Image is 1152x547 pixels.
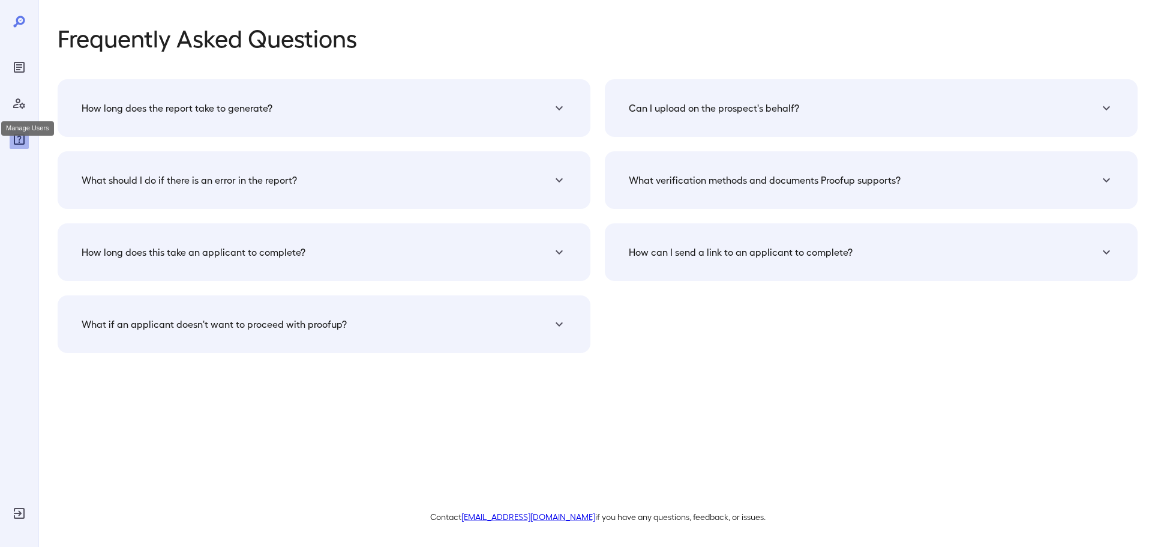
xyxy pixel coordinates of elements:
[82,173,297,187] h5: What should I do if there is an error in the report?
[461,512,595,522] a: [EMAIL_ADDRESS][DOMAIN_NAME]
[82,245,305,259] h5: How long does this take an applicant to complete?
[72,166,576,195] div: What should I do if there is an error in the report?
[629,101,799,115] h5: Can I upload on the prospect's behalf?
[72,94,576,122] div: How long does the report take to generate?
[10,94,29,113] div: Manage Users
[58,511,1138,523] p: Contact if you have any questions, feedback, or issues.
[72,310,576,339] div: What if an applicant doesn't want to proceed with proofup?
[629,245,853,259] h5: How can I send a link to an applicant to complete?
[10,130,29,149] div: FAQ
[619,166,1123,195] div: What verification methods and documents Proofup supports?
[10,504,29,523] div: Log Out
[72,238,576,267] div: How long does this take an applicant to complete?
[82,317,347,331] h5: What if an applicant doesn't want to proceed with proofup?
[629,173,901,187] h5: What verification methods and documents Proofup supports?
[619,94,1123,122] div: Can I upload on the prospect's behalf?
[619,238,1123,267] div: How can I send a link to an applicant to complete?
[10,58,29,77] div: Reports
[1,121,54,136] div: Manage Users
[82,101,272,115] h5: How long does the report take to generate?
[58,24,1138,50] p: Frequently Asked Questions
